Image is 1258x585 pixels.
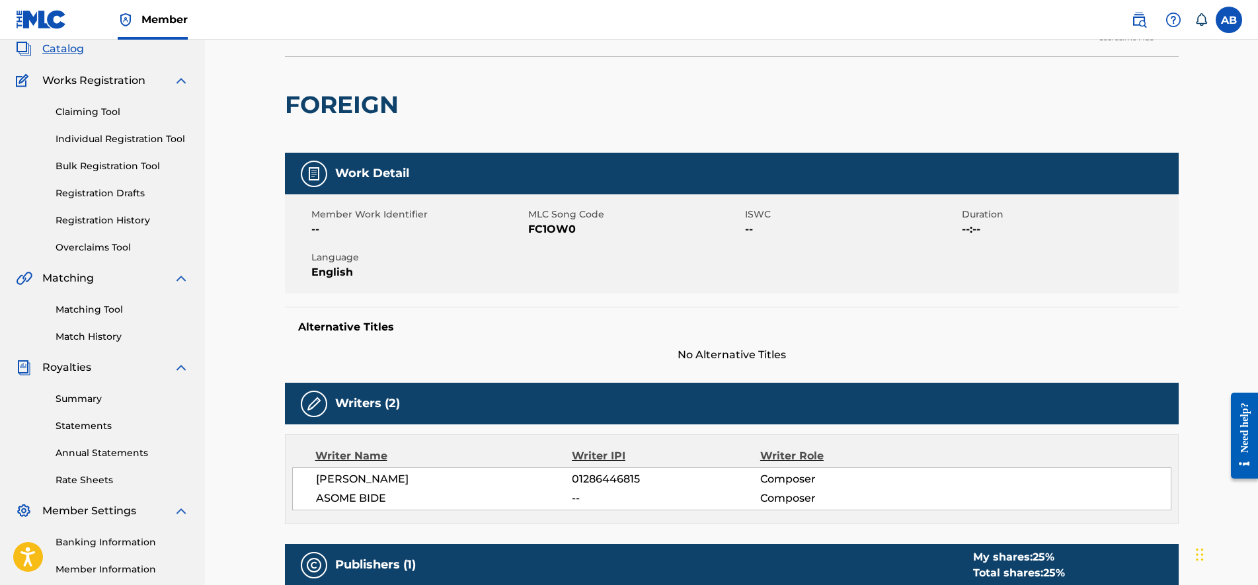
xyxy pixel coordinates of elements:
h2: FOREIGN [285,90,405,120]
a: Individual Registration Tool [56,132,189,146]
a: Match History [56,330,189,344]
img: Catalog [16,41,32,57]
div: Writer Role [760,448,931,464]
img: Member Settings [16,503,32,519]
a: Rate Sheets [56,473,189,487]
h5: Work Detail [335,166,409,181]
span: -- [745,221,959,237]
a: Statements [56,419,189,433]
span: ISWC [745,208,959,221]
div: User Menu [1216,7,1242,33]
a: Registration Drafts [56,186,189,200]
span: Catalog [42,41,84,57]
span: -- [572,490,760,506]
img: expand [173,73,189,89]
h5: Writers (2) [335,396,400,411]
div: My shares: [973,549,1065,565]
img: expand [173,503,189,519]
img: Top Rightsholder [118,12,134,28]
a: Claiming Tool [56,105,189,119]
span: Composer [760,471,931,487]
h5: Alternative Titles [298,321,1165,334]
span: 25 % [1033,551,1054,563]
span: [PERSON_NAME] [316,471,572,487]
a: Bulk Registration Tool [56,159,189,173]
div: Notifications [1195,13,1208,26]
iframe: Chat Widget [1192,522,1258,585]
span: FC1OW0 [528,221,742,237]
span: Works Registration [42,73,145,89]
span: 01286446815 [572,471,760,487]
img: Matching [16,270,32,286]
img: expand [173,360,189,375]
div: Total shares: [973,565,1065,581]
div: Help [1160,7,1187,33]
span: MLC Song Code [528,208,742,221]
img: Royalties [16,360,32,375]
a: Overclaims Tool [56,241,189,254]
span: Member Work Identifier [311,208,525,221]
a: Summary [56,392,189,406]
span: English [311,264,525,280]
img: Works Registration [16,73,33,89]
a: CatalogCatalog [16,41,84,57]
img: Work Detail [306,166,322,182]
div: Writer IPI [572,448,760,464]
span: Member [141,12,188,27]
a: Public Search [1126,7,1152,33]
iframe: Resource Center [1221,383,1258,489]
div: Writer Name [315,448,572,464]
span: 25 % [1043,566,1065,579]
a: Registration History [56,214,189,227]
img: Publishers [306,557,322,573]
img: Writers [306,396,322,412]
span: Royalties [42,360,91,375]
span: Composer [760,490,931,506]
span: Matching [42,270,94,286]
img: search [1131,12,1147,28]
span: Language [311,251,525,264]
span: Member Settings [42,503,136,519]
h5: Publishers (1) [335,557,416,572]
span: --:-- [962,221,1175,237]
a: Annual Statements [56,446,189,460]
span: Duration [962,208,1175,221]
img: expand [173,270,189,286]
span: -- [311,221,525,237]
span: ASOME BIDE [316,490,572,506]
div: Drag [1196,535,1204,574]
img: help [1165,12,1181,28]
a: Matching Tool [56,303,189,317]
a: Banking Information [56,535,189,549]
img: MLC Logo [16,10,67,29]
a: Member Information [56,563,189,576]
span: No Alternative Titles [285,347,1179,363]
